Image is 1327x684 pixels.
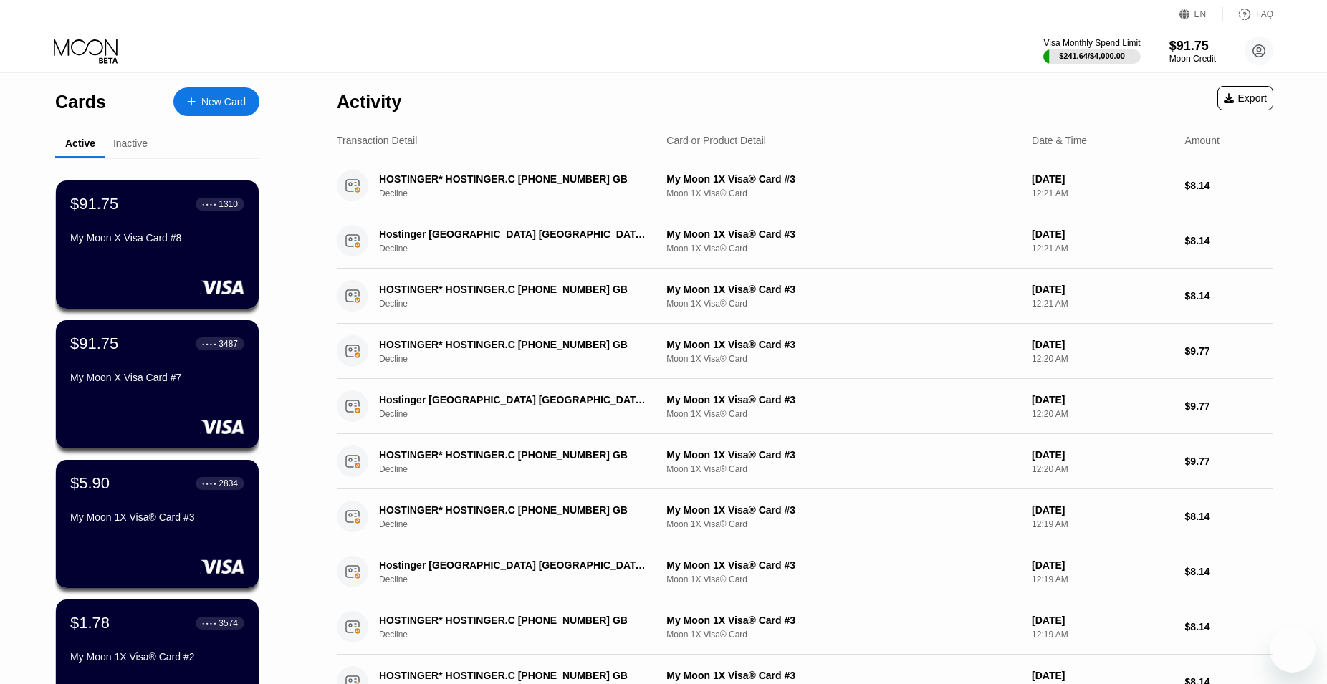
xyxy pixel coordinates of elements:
div: [DATE] [1032,504,1173,516]
div: New Card [201,96,246,108]
div: Inactive [113,138,148,149]
div: Export [1217,86,1273,110]
iframe: Button to launch messaging window [1270,627,1316,673]
div: Hostinger [GEOGRAPHIC_DATA] [GEOGRAPHIC_DATA] [GEOGRAPHIC_DATA]DeclineMy Moon 1X Visa® Card #3Moo... [337,379,1273,434]
div: $5.90 [70,474,110,493]
div: Moon 1X Visa® Card [666,188,1020,198]
div: My Moon X Visa Card #7 [70,372,244,383]
div: My Moon 1X Visa® Card #2 [70,651,244,663]
div: 2834 [219,478,238,488]
div: ● ● ● ● [202,342,216,346]
div: $8.14 [1185,511,1273,522]
div: [DATE] [1032,173,1173,185]
div: Hostinger [GEOGRAPHIC_DATA] [GEOGRAPHIC_DATA] [GEOGRAPHIC_DATA]DeclineMy Moon 1X Visa® Card #3Moo... [337,544,1273,599]
div: New Card [173,87,259,116]
div: $5.90● ● ● ●2834My Moon 1X Visa® Card #3 [56,460,259,588]
div: $91.75 [1169,39,1216,54]
div: 3574 [219,618,238,628]
div: Decline [379,188,666,198]
div: HOSTINGER* HOSTINGER.C [PHONE_NUMBER] GBDeclineMy Moon 1X Visa® Card #3Moon 1X Visa® Card[DATE]12... [337,434,1273,489]
div: My Moon 1X Visa® Card #3 [666,173,1020,185]
div: Active [65,138,95,149]
div: Moon 1X Visa® Card [666,574,1020,584]
div: Moon 1X Visa® Card [666,354,1020,364]
div: $91.75 [70,334,118,353]
div: [DATE] [1032,228,1173,240]
div: $8.14 [1185,235,1273,246]
div: $91.75● ● ● ●3487My Moon X Visa Card #7 [56,320,259,448]
div: HOSTINGER* HOSTINGER.C [PHONE_NUMBER] GB [379,284,646,295]
div: [DATE] [1032,394,1173,405]
div: $8.14 [1185,290,1273,302]
div: FAQ [1223,7,1273,21]
div: Moon 1X Visa® Card [666,244,1020,254]
div: My Moon 1X Visa® Card #3 [666,449,1020,461]
div: Transaction Detail [337,135,417,146]
div: Cards [55,92,106,112]
div: Hostinger [GEOGRAPHIC_DATA] [GEOGRAPHIC_DATA] [GEOGRAPHIC_DATA] [379,228,646,240]
div: 12:21 AM [1032,244,1173,254]
div: HOSTINGER* HOSTINGER.C [PHONE_NUMBER] GBDeclineMy Moon 1X Visa® Card #3Moon 1X Visa® Card[DATE]12... [337,599,1273,655]
div: Decline [379,409,666,419]
div: 12:19 AM [1032,574,1173,584]
div: My Moon 1X Visa® Card #3 [666,284,1020,295]
div: 12:21 AM [1032,188,1173,198]
div: $9.77 [1185,400,1273,412]
div: 12:20 AM [1032,409,1173,419]
div: HOSTINGER* HOSTINGER.C [PHONE_NUMBER] GB [379,504,646,516]
div: Hostinger [GEOGRAPHIC_DATA] [GEOGRAPHIC_DATA] [GEOGRAPHIC_DATA] [379,559,646,571]
div: Decline [379,354,666,364]
div: My Moon 1X Visa® Card #3 [666,228,1020,240]
div: $8.14 [1185,621,1273,632]
div: Decline [379,630,666,640]
div: Moon 1X Visa® Card [666,630,1020,640]
div: My Moon 1X Visa® Card #3 [666,670,1020,681]
div: 1310 [219,199,238,209]
div: EN [1179,7,1223,21]
div: $8.14 [1185,180,1273,191]
div: My Moon 1X Visa® Card #3 [666,339,1020,350]
div: [DATE] [1032,615,1173,626]
div: Moon 1X Visa® Card [666,409,1020,419]
div: HOSTINGER* HOSTINGER.C [PHONE_NUMBER] GB [379,339,646,350]
div: My Moon 1X Visa® Card #3 [70,511,244,523]
div: $241.64 / $4,000.00 [1059,52,1125,60]
div: HOSTINGER* HOSTINGER.C [PHONE_NUMBER] GBDeclineMy Moon 1X Visa® Card #3Moon 1X Visa® Card[DATE]12... [337,489,1273,544]
div: Card or Product Detail [666,135,766,146]
div: Decline [379,299,666,309]
div: 12:19 AM [1032,519,1173,529]
div: My Moon 1X Visa® Card #3 [666,559,1020,571]
div: 3487 [219,339,238,349]
div: 12:19 AM [1032,630,1173,640]
div: Decline [379,574,666,584]
div: My Moon 1X Visa® Card #3 [666,394,1020,405]
div: Moon 1X Visa® Card [666,464,1020,474]
div: $91.75 [70,195,118,213]
div: $91.75Moon Credit [1169,39,1216,64]
div: Decline [379,244,666,254]
div: HOSTINGER* HOSTINGER.C [PHONE_NUMBER] GB [379,449,646,461]
div: 12:20 AM [1032,464,1173,474]
div: $9.77 [1185,345,1273,357]
div: Visa Monthly Spend Limit [1043,38,1140,48]
div: 12:21 AM [1032,299,1173,309]
div: Date & Time [1032,135,1087,146]
div: [DATE] [1032,559,1173,571]
div: Amount [1185,135,1220,146]
div: ● ● ● ● [202,621,216,625]
div: ● ● ● ● [202,481,216,486]
div: [DATE] [1032,670,1173,681]
div: ● ● ● ● [202,202,216,206]
div: HOSTINGER* HOSTINGER.C [PHONE_NUMBER] GBDeclineMy Moon 1X Visa® Card #3Moon 1X Visa® Card[DATE]12... [337,158,1273,213]
div: Moon 1X Visa® Card [666,299,1020,309]
div: HOSTINGER* HOSTINGER.C [PHONE_NUMBER] GB [379,670,646,681]
div: $8.14 [1185,566,1273,577]
div: My Moon 1X Visa® Card #3 [666,504,1020,516]
div: HOSTINGER* HOSTINGER.C [PHONE_NUMBER] GBDeclineMy Moon 1X Visa® Card #3Moon 1X Visa® Card[DATE]12... [337,269,1273,324]
div: Decline [379,519,666,529]
div: Moon Credit [1169,54,1216,64]
div: FAQ [1256,9,1273,19]
div: Activity [337,92,401,112]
